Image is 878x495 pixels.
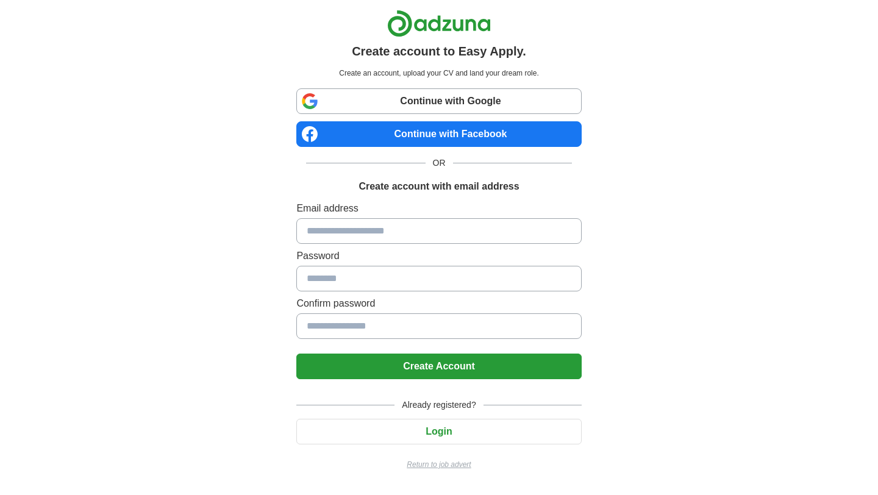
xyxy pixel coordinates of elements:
h1: Create account with email address [359,179,519,194]
label: Email address [296,201,581,216]
label: Confirm password [296,296,581,311]
a: Continue with Facebook [296,121,581,147]
a: Login [296,426,581,436]
button: Login [296,419,581,444]
a: Return to job advert [296,459,581,470]
img: Adzuna logo [387,10,491,37]
label: Password [296,249,581,263]
p: Create an account, upload your CV and land your dream role. [299,68,579,79]
span: OR [426,157,453,169]
span: Already registered? [394,399,483,411]
a: Continue with Google [296,88,581,114]
button: Create Account [296,354,581,379]
h1: Create account to Easy Apply. [352,42,526,60]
